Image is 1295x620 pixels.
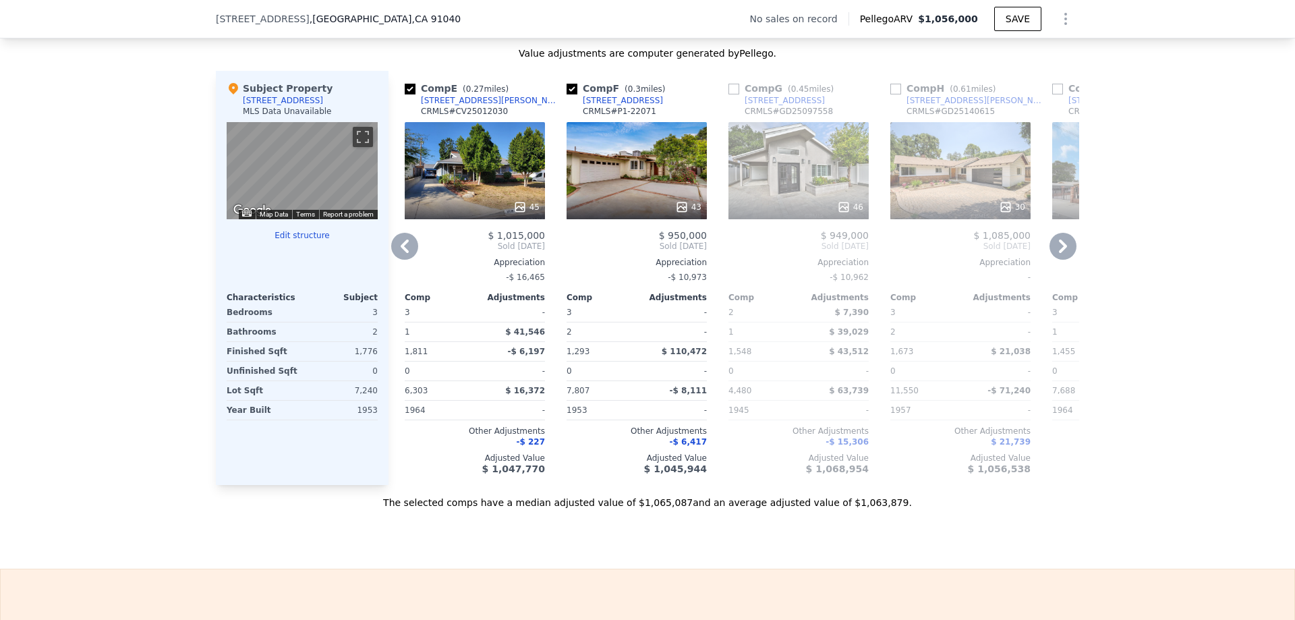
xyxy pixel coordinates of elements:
div: Finished Sqft [227,342,299,361]
button: Show Options [1052,5,1079,32]
div: 1953 [305,401,378,420]
span: 6,303 [405,386,428,395]
div: Adjusted Value [890,453,1031,463]
span: $ 950,000 [659,230,707,241]
div: Other Adjustments [1052,426,1192,436]
span: ( miles) [944,84,1001,94]
div: - [963,322,1031,341]
div: Other Adjustments [728,426,869,436]
div: Appreciation [728,257,869,268]
span: 3 [890,308,896,317]
span: 4,480 [728,386,751,395]
div: 1964 [1052,401,1120,420]
div: Characteristics [227,292,302,303]
span: ( miles) [619,84,670,94]
span: $ 16,372 [505,386,545,395]
span: $ 43,512 [829,347,869,356]
div: CRMLS # CV25012030 [421,106,508,117]
div: Unfinished Sqft [227,362,299,381]
div: Subject [302,292,378,303]
a: [STREET_ADDRESS] [1052,95,1149,106]
div: - [478,401,545,420]
div: 1964 [405,401,472,420]
span: 0 [890,366,896,376]
span: $ 110,472 [662,347,707,356]
span: $ 41,546 [505,327,545,337]
a: [STREET_ADDRESS][PERSON_NAME] [890,95,1047,106]
a: [STREET_ADDRESS][PERSON_NAME] [405,95,561,106]
div: No sales on record [749,12,848,26]
div: - [639,322,707,341]
div: Other Adjustments [890,426,1031,436]
span: $ 21,739 [991,437,1031,447]
span: 0 [405,366,410,376]
span: $ 1,068,954 [806,463,869,474]
span: $ 949,000 [821,230,869,241]
div: Street View [227,122,378,219]
span: $ 21,038 [991,347,1031,356]
div: Comp [567,292,637,303]
span: 1,673 [890,347,913,356]
div: Bedrooms [227,303,299,322]
div: Map [227,122,378,219]
div: The selected comps have a median adjusted value of $1,065,087 and an average adjusted value of $1... [216,485,1079,509]
div: Adjusted Value [728,453,869,463]
button: Edit structure [227,230,378,241]
span: Sold [DATE] [890,241,1031,252]
div: Value adjustments are computer generated by Pellego . [216,47,1079,60]
div: Subject Property [227,82,333,95]
div: - [639,401,707,420]
span: [STREET_ADDRESS] [216,12,310,26]
div: - [639,362,707,381]
span: 0.3 [628,84,641,94]
div: 1,776 [305,342,378,361]
div: Adjustments [475,292,545,303]
div: Appreciation [1052,257,1192,268]
div: 2 [305,322,378,341]
div: Comp [728,292,799,303]
div: Year Built [227,401,299,420]
span: 2 [728,308,734,317]
span: 1,293 [567,347,589,356]
span: $ 39,029 [829,327,869,337]
div: 1 [728,322,796,341]
div: - [639,303,707,322]
div: [STREET_ADDRESS] [1068,95,1149,106]
div: - [963,303,1031,322]
span: -$ 6,417 [670,437,707,447]
div: 30 [999,200,1025,214]
span: -$ 8,111 [670,386,707,395]
div: Comp G [728,82,839,95]
span: $1,056,000 [918,13,978,24]
span: 3 [405,308,410,317]
span: -$ 15,306 [826,437,869,447]
div: CRMLS # P1-22071 [583,106,656,117]
span: Sold [DATE] [405,241,545,252]
img: Google [230,202,275,219]
div: 0 [305,362,378,381]
span: $ 1,015,000 [488,230,545,241]
div: 1953 [567,401,634,420]
a: Open this area in Google Maps (opens a new window) [230,202,275,219]
span: 0 [728,366,734,376]
button: SAVE [994,7,1041,31]
div: 1945 [728,401,796,420]
div: 7,240 [305,381,378,400]
div: 1957 [890,401,958,420]
span: $ 1,045,944 [644,463,707,474]
span: 1,455 [1052,347,1075,356]
div: Lot Sqft [227,381,299,400]
div: 43 [675,200,701,214]
div: Bathrooms [227,322,299,341]
div: Adjustments [637,292,707,303]
div: 1 [1052,322,1120,341]
span: $ 7,390 [835,308,869,317]
div: - [801,362,869,381]
div: Appreciation [890,257,1031,268]
span: 0.27 [466,84,484,94]
div: Comp [1052,292,1122,303]
div: Comp F [567,82,671,95]
div: - [478,303,545,322]
span: , CA 91040 [411,13,461,24]
span: 0.61 [953,84,971,94]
